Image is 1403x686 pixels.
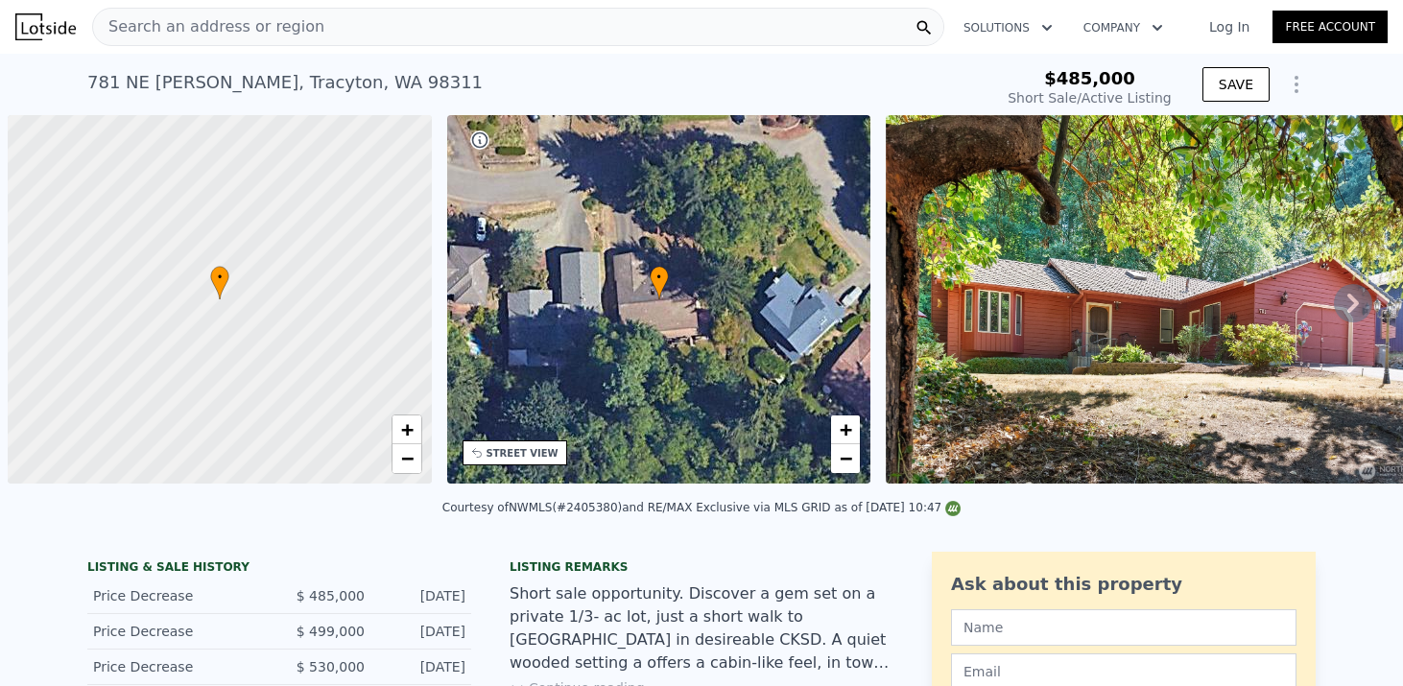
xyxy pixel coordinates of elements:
span: • [650,269,669,286]
div: Price Decrease [93,657,264,676]
span: Search an address or region [93,15,324,38]
span: • [210,269,229,286]
a: Zoom out [831,444,860,473]
div: Courtesy of NWMLS (#2405380) and RE/MAX Exclusive via MLS GRID as of [DATE] 10:47 [442,501,961,514]
a: Free Account [1272,11,1388,43]
span: Short Sale / [1008,90,1082,106]
button: Company [1068,11,1178,45]
div: [DATE] [380,622,465,641]
div: [DATE] [380,657,465,676]
div: • [650,266,669,299]
span: $ 485,000 [297,588,365,603]
div: Price Decrease [93,622,264,641]
div: LISTING & SALE HISTORY [87,559,471,579]
span: $ 499,000 [297,624,365,639]
span: + [400,417,413,441]
a: Zoom in [831,415,860,444]
div: Ask about this property [951,571,1296,598]
button: SAVE [1202,67,1270,102]
div: • [210,266,229,299]
div: STREET VIEW [487,446,559,461]
div: Short sale opportunity. Discover a gem set on a private 1/3- ac lot, just a short walk to [GEOGRA... [510,582,893,674]
button: Show Options [1277,65,1316,104]
a: Zoom in [392,415,421,444]
span: + [840,417,852,441]
span: $ 530,000 [297,659,365,674]
a: Zoom out [392,444,421,473]
span: − [840,446,852,470]
div: 781 NE [PERSON_NAME] , Tracyton , WA 98311 [87,69,483,96]
button: Solutions [948,11,1068,45]
span: $485,000 [1044,68,1135,88]
img: NWMLS Logo [945,501,961,516]
span: Active Listing [1082,90,1172,106]
div: Price Decrease [93,586,264,605]
div: [DATE] [380,586,465,605]
img: Lotside [15,13,76,40]
input: Name [951,609,1296,646]
a: Log In [1186,17,1272,36]
span: − [400,446,413,470]
div: Listing remarks [510,559,893,575]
